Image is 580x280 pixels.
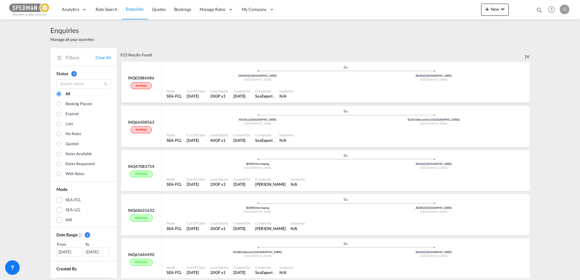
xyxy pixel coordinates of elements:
div: 20GP x 1 [210,270,228,275]
div: Cut Off Date [187,133,205,137]
md-icon: Created On [77,233,82,238]
div: SEA-FCL [66,197,81,203]
span: SeaExport . [255,138,275,143]
span: SeaExport . [255,94,275,98]
div: With rates [130,215,153,222]
div: 18 Sep 2025 [233,93,250,99]
div: With rates [130,171,153,178]
div: 18 Sep 2025 [233,226,250,231]
div: N/A [291,182,298,187]
div: N/A [279,270,286,275]
div: Created On [233,89,250,93]
span: [DATE] [187,270,199,275]
div: With rates [130,259,153,266]
span: [GEOGRAPHIC_DATA] [420,254,447,258]
div: Created By [255,265,275,270]
div: Alexander Wallner [255,226,286,231]
div: AIR [66,217,72,223]
div: Created By [255,89,275,93]
div: Cut Off Date [187,89,205,93]
span: | [255,206,255,209]
span: Filters [66,54,96,61]
md-icon: icon-magnify [536,7,543,13]
div: S [560,5,569,14]
span: [GEOGRAPHIC_DATA] [420,166,447,169]
span: | [248,74,249,77]
div: Incoterms [291,177,305,182]
a: Clear All [96,55,111,60]
span: [DATE] [187,226,199,231]
div: Rates Requested [66,161,95,168]
div: Mode [167,133,182,137]
div: Quoted [66,141,78,148]
span: [GEOGRAPHIC_DATA] [244,122,271,125]
div: [DATE] [84,247,110,256]
div: Lost [66,121,73,128]
span: [GEOGRAPHIC_DATA] [244,78,271,81]
div: Incoterms [279,89,294,93]
div: Created By [255,177,286,182]
span: Status [56,71,68,76]
span: SENRK Norrkoping [246,206,269,209]
div: SeaExport . [255,93,275,99]
span: | [416,118,417,121]
div: To [85,241,111,247]
div: 18 Sep 2025 [187,270,205,275]
span: [DATE] [233,94,245,98]
span: NOOSL [GEOGRAPHIC_DATA] [239,118,276,121]
div: INQ47083754With rates assets/icons/custom/ship-fill.svgassets/icons/custom/roll-o-plane.svgOrigin... [120,150,530,194]
div: With rates [66,171,85,178]
span: 1 [85,232,90,238]
div: [DATE] [56,247,82,256]
div: Incoterms [279,265,294,270]
span: [DATE] [233,138,245,143]
span: [GEOGRAPHIC_DATA] [244,210,271,213]
span: [GEOGRAPHIC_DATA] [244,166,271,169]
div: Mode [167,221,182,225]
div: Booking placed [66,101,92,108]
div: Created On [233,265,250,270]
span: [GEOGRAPHIC_DATA] [420,122,447,125]
span: NOAES Alesund ([GEOGRAPHIC_DATA]) [233,250,282,254]
span: Manage all your searches [50,37,94,42]
div: 18 Sep 2025 [233,182,250,187]
div: 923 Results Found [120,48,152,62]
div: Sort by: Created on [525,48,530,62]
span: My Company [242,6,267,12]
span: SeaExport . [255,270,275,275]
div: Created By [255,221,286,225]
span: AEJEA [GEOGRAPHIC_DATA] [416,206,452,209]
span: | [255,162,255,165]
div: 40GP x 1 [210,138,228,143]
div: SEA-FCL [167,93,182,99]
div: SEA-FCL [167,182,182,187]
span: New [484,7,506,12]
div: INQ68631632With rates assets/icons/custom/ship-fill.svgassets/icons/custom/roll-o-plane.svgOrigin... [120,194,530,238]
div: Rates available [66,151,92,158]
span: | [423,206,424,209]
div: Cut Off Date [187,265,205,270]
span: AEJEA [GEOGRAPHIC_DATA] [416,250,452,254]
md-checkbox: AIR [56,217,111,223]
img: c12ca350ff1b11efb6b291369744d907.png [9,3,50,16]
span: | [423,74,424,77]
div: INQ66438563No rates assets/icons/custom/ship-fill.svgassets/icons/custom/roll-o-plane.svgOriginOs... [120,106,530,150]
md-icon: icon-plus 400-fg [484,5,491,13]
div: Load Details [210,177,228,182]
div: Created On [233,221,250,225]
div: No rates [66,131,81,138]
div: SEA-LCL [66,207,81,213]
md-icon: icon-magnify [103,82,108,86]
div: Load Details [210,133,228,137]
span: Quotes [152,7,165,12]
div: N/A [279,93,286,99]
div: Mode [167,177,182,182]
span: AEJEA [GEOGRAPHIC_DATA] [416,74,452,77]
div: 18 Sep 2025 [187,182,205,187]
span: | [242,250,243,254]
div: N/A [279,138,286,143]
span: From To [DATE][DATE] [56,241,111,256]
div: 18 Sep 2025 [233,270,250,275]
div: Mode [167,89,182,93]
div: From [56,241,83,247]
